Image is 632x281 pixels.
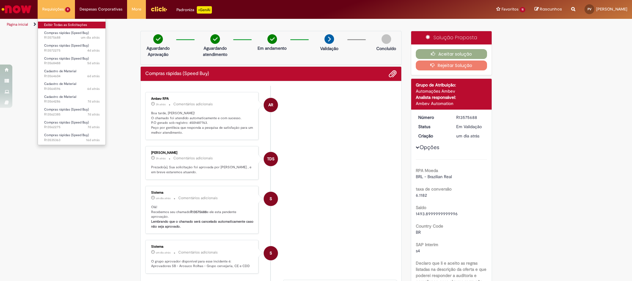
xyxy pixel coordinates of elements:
a: Aberto R13562275 : Compras rápidas (Speed Buy) [38,119,106,131]
p: Aguardando Aprovação [143,45,173,57]
p: Prezado(a), Sua solicitação foi aprovada por [PERSON_NAME] , e em breve estaremos atuando. [151,165,254,174]
p: Olá! Recebemos seu chamado e ele esta pendente aprovação. [151,205,254,229]
span: BRL - Brazilian Real [416,174,452,179]
div: Ambev RPA [264,98,278,112]
p: Validação [320,45,338,52]
span: s4 [416,248,420,254]
span: R13572275 [44,48,100,53]
time: 29/09/2025 10:25:32 [156,196,171,200]
time: 29/09/2025 10:25:22 [81,35,100,40]
a: Aberto R13575688 : Compras rápidas (Speed Buy) [38,30,106,41]
a: Aberto R13572275 : Compras rápidas (Speed Buy) [38,42,106,54]
a: Aberto R13564286 : Cadastro de Material [38,94,106,105]
div: Ambev RPA [151,97,254,101]
div: Sistema [151,191,254,195]
small: Comentários adicionais [178,195,218,201]
span: R13564604 [44,74,100,79]
span: Compras rápidas (Speed Buy) [44,107,89,112]
time: 24/09/2025 17:57:14 [87,74,100,78]
a: Aberto R13564604 : Cadastro de Material [38,68,106,79]
button: Adicionar anexos [389,70,397,78]
span: 1493.8999999999996 [416,211,458,216]
p: Em andamento [258,45,287,51]
img: arrow-next.png [324,34,334,44]
div: Solução Proposta [411,31,492,44]
b: RPA Moeda [416,168,438,173]
small: Comentários adicionais [173,102,213,107]
img: click_logo_yellow_360x200.png [151,4,167,14]
time: 24/09/2025 17:54:41 [87,86,100,91]
img: check-circle-green.png [153,34,163,44]
b: taxa de conversão [416,186,452,192]
div: Automações Ambev [416,88,487,94]
span: 16d atrás [86,138,100,142]
span: 6.1182 [416,192,427,198]
span: 7d atrás [88,99,100,104]
span: 3h atrás [156,157,166,160]
span: BR [416,229,421,235]
a: Aberto R13564596 : Cadastro de Material [38,81,106,92]
span: 7d atrás [88,125,100,129]
span: R13562275 [44,125,100,130]
time: 24/09/2025 17:05:41 [88,99,100,104]
span: 7d atrás [88,112,100,117]
b: SAP Interim [416,242,438,247]
span: Cadastro de Material [44,82,76,86]
img: img-circle-grey.png [382,34,391,44]
span: Compras rápidas (Speed Buy) [44,43,89,48]
div: Analista responsável: [416,94,487,100]
span: 3h atrás [156,103,166,106]
span: R13564596 [44,86,100,91]
span: Despesas Corporativas [80,6,122,12]
span: Compras rápidas (Speed Buy) [44,56,89,61]
button: Rejeitar Solução [416,61,487,70]
a: Rascunhos [535,6,562,12]
ul: Trilhas de página [5,19,417,30]
span: TDS [267,152,275,166]
span: um dia atrás [156,196,171,200]
span: S [270,246,272,261]
ul: Requisições [38,19,106,145]
span: Compras rápidas (Speed Buy) [44,31,89,35]
a: Exibir Todas as Solicitações [38,22,106,28]
div: Tiago Dos Santos Ribeiro [264,152,278,166]
time: 25/09/2025 18:07:23 [87,61,100,65]
span: Cadastro de Material [44,69,76,73]
span: um dia atrás [456,133,479,139]
span: Cadastro de Material [44,94,76,99]
span: Requisições [42,6,64,12]
button: Aceitar solução [416,49,487,59]
div: Padroniza [176,6,212,14]
time: 29/09/2025 10:25:29 [156,251,171,254]
time: 26/09/2025 18:59:36 [87,48,100,53]
img: ServiceNow [1,3,32,15]
p: +GenAi [197,6,212,14]
div: System [264,192,278,206]
div: [PERSON_NAME] [151,151,254,155]
b: Lembrando que o chamado será cancelado automaticamente caso não seja aprovado. [151,219,254,229]
span: PV [588,7,592,11]
span: Compras rápidas (Speed Buy) [44,133,89,137]
dt: Status [414,124,452,130]
time: 29/09/2025 10:25:20 [456,133,479,139]
span: Favoritos [502,6,518,12]
p: Concluído [376,45,396,52]
b: Saldo [416,205,426,210]
time: 30/09/2025 14:21:57 [156,103,166,106]
time: 15/09/2025 11:59:17 [86,138,100,142]
span: um dia atrás [81,35,100,40]
span: S [270,191,272,206]
div: R13575688 [456,114,485,120]
span: R13568488 [44,61,100,66]
span: R13575688 [44,35,100,40]
div: System [264,246,278,260]
b: R13575688 [190,210,207,214]
div: Ambev Automation [416,100,487,107]
span: R13535363 [44,138,100,143]
b: Country Code [416,223,443,229]
span: [PERSON_NAME] [596,6,627,12]
img: check-circle-green.png [210,34,220,44]
span: 9 [65,7,70,12]
span: More [132,6,141,12]
span: Rascunhos [540,6,562,12]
